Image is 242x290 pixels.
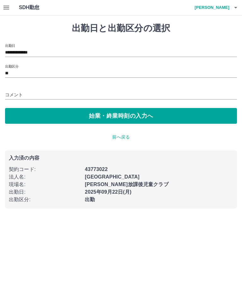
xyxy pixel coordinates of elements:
p: 法人名 : [9,173,81,181]
b: 出勤 [85,197,95,202]
p: 入力済の内容 [9,156,233,161]
p: 現場名 : [9,181,81,188]
h1: 出勤日と出勤区分の選択 [5,23,237,34]
p: 出勤区分 : [9,196,81,203]
p: 出勤日 : [9,188,81,196]
b: [GEOGRAPHIC_DATA] [85,174,140,179]
p: 前へ戻る [5,134,237,140]
b: [PERSON_NAME]放課後児童クラブ [85,182,168,187]
label: 出勤区分 [5,64,18,69]
b: 2025年09月22日(月) [85,189,131,195]
button: 始業・終業時刻の入力へ [5,108,237,124]
b: 43773022 [85,167,107,172]
label: 出勤日 [5,43,15,48]
p: 契約コード : [9,166,81,173]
